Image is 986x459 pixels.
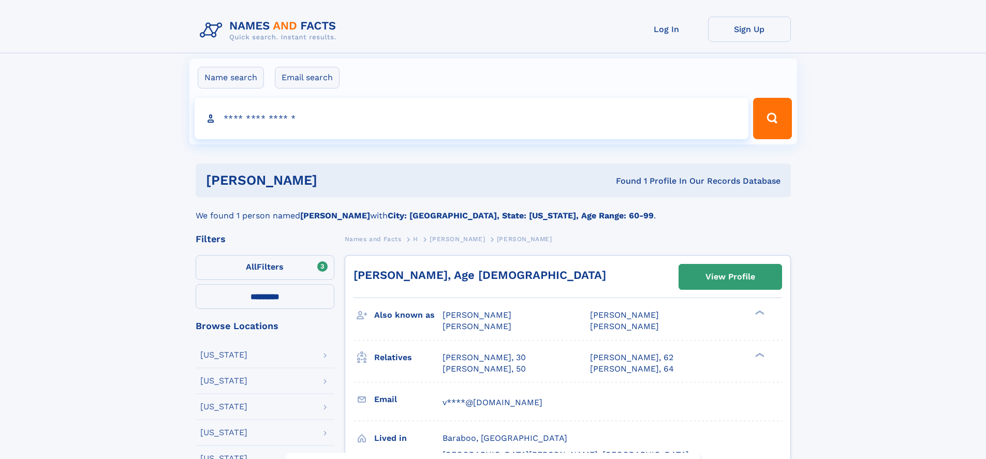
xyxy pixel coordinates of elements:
h3: Email [374,391,443,408]
span: [PERSON_NAME] [590,321,659,331]
img: Logo Names and Facts [196,17,345,45]
div: [US_STATE] [200,351,247,359]
a: [PERSON_NAME], 64 [590,363,674,375]
a: [PERSON_NAME], Age [DEMOGRAPHIC_DATA] [354,269,606,282]
span: Baraboo, [GEOGRAPHIC_DATA] [443,433,567,443]
span: All [246,262,257,272]
div: [US_STATE] [200,403,247,411]
a: [PERSON_NAME], 50 [443,363,526,375]
span: [PERSON_NAME] [497,235,552,243]
b: [PERSON_NAME] [300,211,370,220]
a: Sign Up [708,17,791,42]
div: ❯ [753,309,765,316]
div: View Profile [705,265,755,289]
button: Search Button [753,98,791,139]
div: ❯ [753,351,765,358]
span: H [413,235,418,243]
h3: Also known as [374,306,443,324]
h1: [PERSON_NAME] [206,174,467,187]
a: View Profile [679,264,782,289]
a: [PERSON_NAME], 30 [443,352,526,363]
label: Name search [198,67,264,88]
div: We found 1 person named with . [196,197,791,222]
div: [US_STATE] [200,377,247,385]
a: Names and Facts [345,232,402,245]
div: [US_STATE] [200,428,247,437]
a: [PERSON_NAME], 62 [590,352,673,363]
a: Log In [625,17,708,42]
h3: Relatives [374,349,443,366]
h3: Lived in [374,430,443,447]
span: [PERSON_NAME] [590,310,659,320]
div: Browse Locations [196,321,334,331]
input: search input [195,98,749,139]
label: Email search [275,67,340,88]
span: [PERSON_NAME] [443,310,511,320]
div: Found 1 Profile In Our Records Database [466,175,781,187]
span: [PERSON_NAME] [443,321,511,331]
div: Filters [196,234,334,244]
label: Filters [196,255,334,280]
span: [PERSON_NAME] [430,235,485,243]
a: [PERSON_NAME] [430,232,485,245]
a: H [413,232,418,245]
b: City: [GEOGRAPHIC_DATA], State: [US_STATE], Age Range: 60-99 [388,211,654,220]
